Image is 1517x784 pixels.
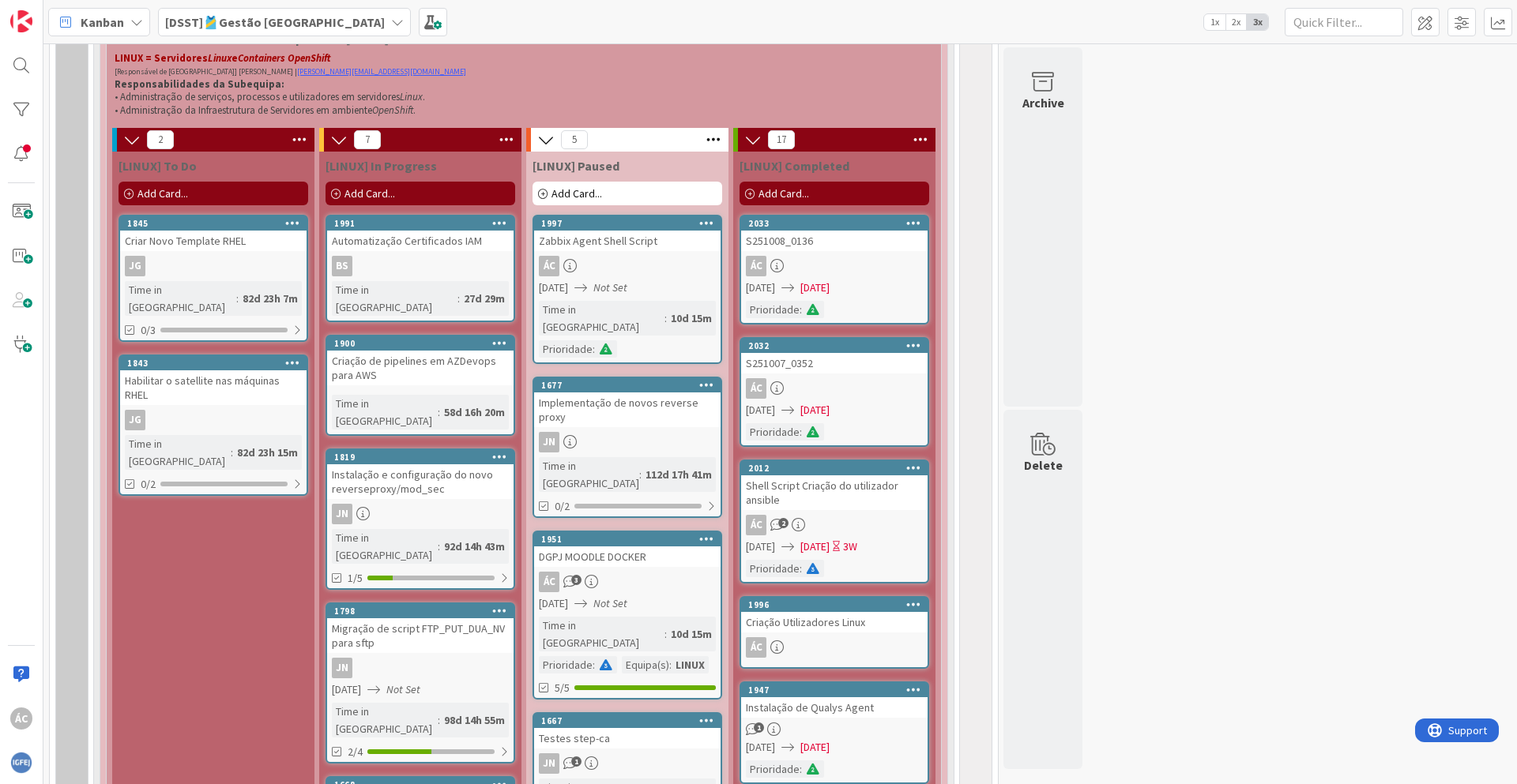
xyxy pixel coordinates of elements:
span: : [593,656,595,673]
div: ÁC [534,256,721,276]
div: Time in [GEOGRAPHIC_DATA] [539,457,639,492]
div: 112d 17h 41m [642,466,716,483]
span: : [664,625,667,643]
span: 3 [571,575,582,585]
div: ÁC [746,256,766,276]
div: 1819Instalação e configuração do novo reverseproxy/mod_sec [327,450,514,499]
div: 1947 [741,683,928,697]
div: BS [332,256,352,276]
div: JG [120,256,307,276]
span: 2 [778,518,789,528]
span: [DATE] [746,739,775,756]
div: 27d 29m [460,290,509,307]
span: Add Card... [551,186,602,201]
span: 17 [768,130,795,149]
div: 1843 [120,356,307,370]
span: : [664,309,667,327]
i: Not Set [386,682,420,696]
div: JN [534,432,721,452]
div: S251007_0352 [741,353,928,373]
div: DGPJ MOODLE DOCKER [534,546,721,567]
div: 1667 [534,714,721,728]
div: JG [125,256,145,276]
span: [DATE] [332,681,361,698]
span: 2 [147,130,174,149]
div: 1900 [334,338,514,349]
div: Time in [GEOGRAPHIC_DATA] [332,281,457,316]
span: : [800,560,802,577]
div: Shell Script Criação do utilizador ansible [741,475,928,510]
div: Habilitar o satellite nas máquinas RHEL [120,370,307,405]
div: JN [327,658,514,678]
strong: LINUX = Servidores e [115,51,330,65]
div: ÁC [741,378,928,399]
b: [DSST]🎽Gestão [GEOGRAPHIC_DATA] [165,14,385,30]
div: Time in [GEOGRAPHIC_DATA] [332,395,438,430]
div: 92d 14h 43m [440,538,509,555]
span: 1 [571,756,582,767]
div: 2033 [741,216,928,231]
div: 2012 [748,463,928,474]
div: JN [327,504,514,524]
span: : [438,538,440,555]
img: avatar [10,752,32,774]
div: Prioridade [746,423,800,441]
a: [PERSON_NAME][EMAIL_ADDRESS][DOMAIN_NAME] [297,66,466,77]
span: [DATE] [746,402,775,418]
div: 1677 [534,378,721,392]
span: : [800,301,802,318]
span: 1 [754,722,764,733]
div: 10d 15m [667,625,716,643]
div: ÁC [741,515,928,535]
div: 2032S251007_0352 [741,339,928,373]
div: 1845Criar Novo Template RHEL [120,216,307,251]
div: Time in [GEOGRAPHIC_DATA] [539,301,664,336]
div: 1900 [327,336,514,351]
span: 0/2 [141,476,156,493]
span: : [593,340,595,358]
div: ÁC [741,256,928,276]
div: 58d 16h 20m [440,403,509,421]
div: Instalação e configuração do novo reverseproxy/mod_sec [327,464,514,499]
div: Criação Utilizadores Linux [741,612,928,632]
div: 2032 [741,339,928,353]
span: [DATE] [800,739,830,756]
div: ÁC [539,256,559,276]
span: [DATE] [800,538,830,555]
div: ÁC [534,572,721,592]
div: Time in [GEOGRAPHIC_DATA] [539,617,664,651]
span: : [800,423,802,441]
div: Prioridade [746,760,800,778]
em: OpenShift [372,103,413,117]
div: 1996 [748,599,928,610]
div: 2033S251008_0136 [741,216,928,251]
span: 0/3 [141,322,156,339]
div: 1951DGPJ MOODLE DOCKER [534,532,721,567]
div: Instalação de Qualys Agent [741,697,928,718]
div: 1677 [541,380,721,391]
span: 1x [1204,14,1225,30]
div: ÁC [539,572,559,592]
div: 98d 14h 55m [440,711,509,729]
div: 1951 [541,534,721,545]
div: Prioridade [746,560,800,577]
i: Not Set [593,280,627,294]
span: . [423,90,425,103]
div: 2033 [748,218,928,229]
span: 2/4 [348,744,363,760]
span: Add Card... [344,186,395,201]
span: [LINUX] To Do [119,158,197,174]
span: [DATE] [800,279,830,296]
span: [DATE] [539,595,568,612]
div: 1996 [741,598,928,612]
div: 1677Implementação de novos reverse proxy [534,378,721,427]
div: 82d 23h 7m [239,290,302,307]
div: Migração de script FTP_PUT_DUA_NV para sftp [327,618,514,653]
div: 10d 15m [667,309,716,327]
div: 1667 [541,715,721,726]
div: JG [120,410,307,430]
span: • Administração de serviços, processos e utilizadores em servidores [115,90,400,103]
span: • Administração da Infraestrutura de Servidores em ambiente [115,103,372,117]
span: 0/2 [555,498,570,515]
span: Support [33,2,72,21]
